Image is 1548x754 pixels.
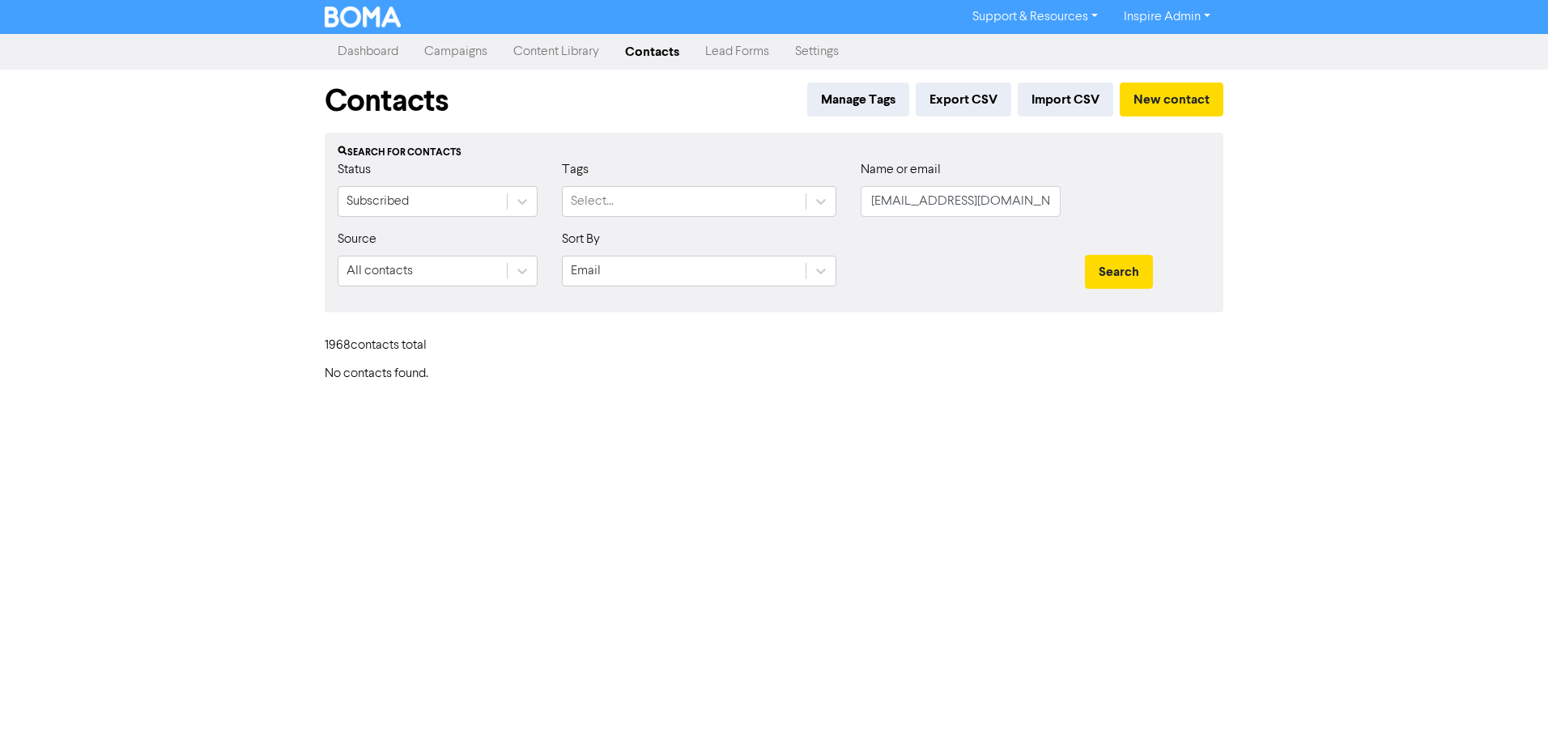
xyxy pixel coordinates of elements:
button: Search [1085,255,1153,289]
a: Inspire Admin [1111,4,1223,30]
a: Dashboard [325,36,411,68]
button: Export CSV [916,83,1011,116]
div: Search for contacts [338,146,1210,160]
img: BOMA Logo [325,6,401,28]
a: Support & Resources [959,4,1111,30]
div: Subscribed [347,192,409,211]
label: Status [338,160,371,180]
a: Campaigns [411,36,500,68]
button: Import CSV [1018,83,1113,116]
label: Source [338,230,376,249]
a: Content Library [500,36,612,68]
h1: Contacts [325,83,449,120]
a: Lead Forms [692,36,782,68]
div: Select... [571,192,614,211]
button: Manage Tags [807,83,909,116]
a: Contacts [612,36,692,68]
label: Name or email [861,160,941,180]
label: Sort By [562,230,600,249]
h6: No contacts found. [325,366,1223,382]
h6: 1968 contact s total [325,338,454,354]
a: Settings [782,36,852,68]
label: Tags [562,160,589,180]
div: Email [571,261,601,281]
iframe: Chat Widget [1467,676,1548,754]
div: All contacts [347,261,413,281]
button: New contact [1120,83,1223,116]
